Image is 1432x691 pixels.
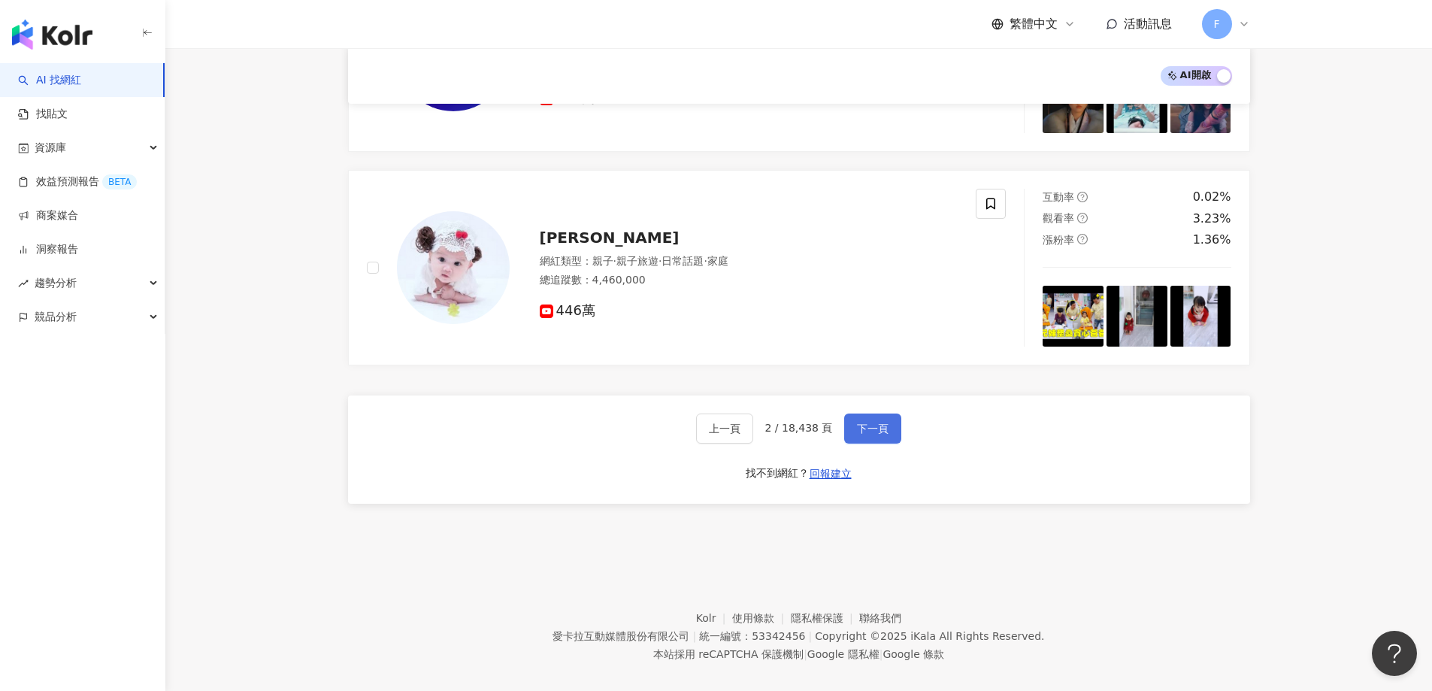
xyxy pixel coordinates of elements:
a: Google 條款 [883,648,944,660]
a: 找貼文 [18,107,68,122]
span: · [613,255,616,267]
a: KOL Avatar[PERSON_NAME]網紅類型：親子·親子旅遊·日常話題·家庭總追蹤數：4,460,000446萬互動率question-circle0.02%觀看率question-c... [348,170,1250,365]
span: | [692,630,696,642]
span: 上一頁 [709,423,740,435]
span: 日常話題 [662,255,704,267]
button: 上一頁 [696,414,753,444]
span: 家庭 [707,255,728,267]
span: 競品分析 [35,300,77,334]
span: question-circle [1077,234,1088,244]
span: 親子旅遊 [616,255,658,267]
div: 愛卡拉互動媒體股份有限公司 [553,630,689,642]
span: 繁體中文 [1010,16,1058,32]
span: 2 / 18,438 頁 [765,422,833,434]
a: 隱私權保護 [791,612,860,624]
span: · [704,255,707,267]
a: 洞察報告 [18,242,78,257]
div: 網紅類型 ： [540,254,958,269]
div: 總追蹤數 ： 4,460,000 [540,273,958,288]
img: post-image [1043,286,1104,347]
span: | [804,648,807,660]
span: | [808,630,812,642]
span: 本站採用 reCAPTCHA 保護機制 [653,645,944,663]
a: searchAI 找網紅 [18,73,81,88]
div: 0.02% [1193,189,1231,205]
span: question-circle [1077,213,1088,223]
span: · [658,255,662,267]
img: post-image [1107,286,1167,347]
span: question-circle [1077,192,1088,202]
span: 446萬 [540,303,595,319]
div: 3.23% [1193,211,1231,227]
a: 聯絡我們 [859,612,901,624]
img: logo [12,20,92,50]
div: 統一編號：53342456 [699,630,805,642]
img: KOL Avatar [397,211,510,324]
span: 資源庫 [35,131,66,165]
span: 互動率 [1043,191,1074,203]
div: Copyright © 2025 All Rights Reserved. [815,630,1044,642]
a: iKala [910,630,936,642]
a: 效益預測報告BETA [18,174,137,189]
span: 趨勢分析 [35,266,77,300]
a: Google 隱私權 [807,648,879,660]
span: 下一頁 [857,423,889,435]
a: Kolr [696,612,732,624]
div: 1.36% [1193,232,1231,248]
span: 活動訊息 [1124,17,1172,31]
span: 回報建立 [810,468,852,480]
img: post-image [1170,286,1231,347]
div: 找不到網紅？ [746,466,809,481]
span: rise [18,278,29,289]
span: 漲粉率 [1043,234,1074,246]
span: F [1213,16,1219,32]
span: [PERSON_NAME] [540,229,680,247]
a: 使用條款 [732,612,791,624]
button: 回報建立 [809,462,852,486]
button: 下一頁 [844,414,901,444]
a: 商案媒合 [18,208,78,223]
span: 親子 [592,255,613,267]
span: 觀看率 [1043,212,1074,224]
iframe: Help Scout Beacon - Open [1372,631,1417,676]
span: | [879,648,883,660]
